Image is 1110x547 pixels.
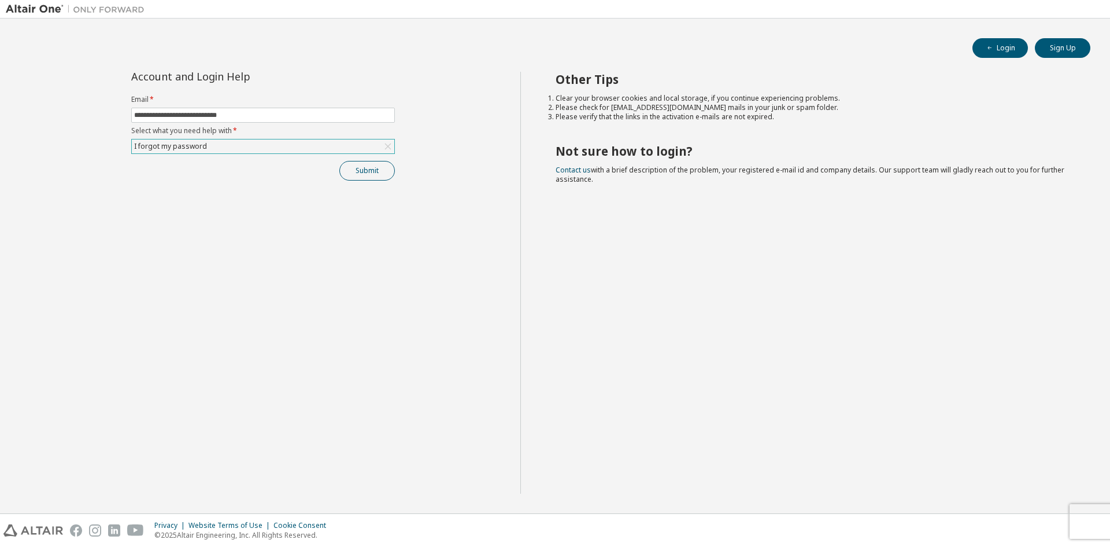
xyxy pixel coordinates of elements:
img: linkedin.svg [108,524,120,537]
label: Select what you need help with [131,126,395,135]
li: Clear your browser cookies and local storage, if you continue experiencing problems. [556,94,1070,103]
img: altair_logo.svg [3,524,63,537]
img: Altair One [6,3,150,15]
img: facebook.svg [70,524,82,537]
div: Website Terms of Use [188,521,273,530]
img: youtube.svg [127,524,144,537]
button: Login [972,38,1028,58]
div: I forgot my password [132,140,209,153]
button: Sign Up [1035,38,1090,58]
a: Contact us [556,165,591,175]
div: Cookie Consent [273,521,333,530]
div: I forgot my password [132,139,394,153]
h2: Not sure how to login? [556,144,1070,159]
li: Please check for [EMAIL_ADDRESS][DOMAIN_NAME] mails in your junk or spam folder. [556,103,1070,112]
div: Privacy [154,521,188,530]
button: Submit [339,161,395,181]
p: © 2025 Altair Engineering, Inc. All Rights Reserved. [154,530,333,540]
img: instagram.svg [89,524,101,537]
label: Email [131,95,395,104]
div: Account and Login Help [131,72,342,81]
h2: Other Tips [556,72,1070,87]
span: with a brief description of the problem, your registered e-mail id and company details. Our suppo... [556,165,1064,184]
li: Please verify that the links in the activation e-mails are not expired. [556,112,1070,122]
